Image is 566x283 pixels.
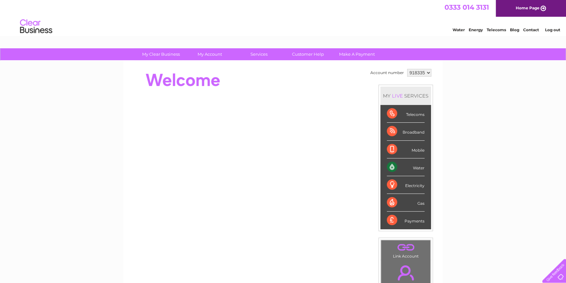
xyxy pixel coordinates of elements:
[183,48,237,60] a: My Account
[330,48,384,60] a: Make A Payment
[380,87,431,105] div: MY SERVICES
[381,240,431,260] td: Link Account
[523,27,539,32] a: Contact
[20,17,53,36] img: logo.png
[131,4,436,31] div: Clear Business is a trading name of Verastar Limited (registered in [GEOGRAPHIC_DATA] No. 3667643...
[369,67,405,78] td: Account number
[387,194,424,212] div: Gas
[383,242,429,253] a: .
[281,48,335,60] a: Customer Help
[134,48,188,60] a: My Clear Business
[510,27,519,32] a: Blog
[387,212,424,229] div: Payments
[545,27,560,32] a: Log out
[387,141,424,158] div: Mobile
[387,123,424,140] div: Broadband
[469,27,483,32] a: Energy
[387,176,424,194] div: Electricity
[232,48,286,60] a: Services
[453,27,465,32] a: Water
[444,3,489,11] a: 0333 014 3131
[387,158,424,176] div: Water
[487,27,506,32] a: Telecoms
[387,105,424,123] div: Telecoms
[391,93,404,99] div: LIVE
